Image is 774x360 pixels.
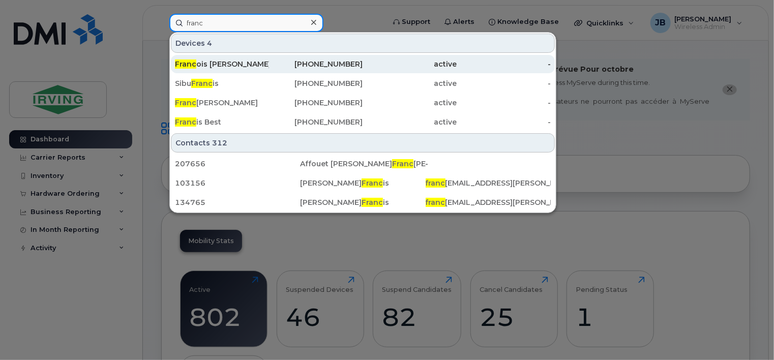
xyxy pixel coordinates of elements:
[363,78,457,88] div: active
[426,159,551,169] div: -
[269,117,363,127] div: [PHONE_NUMBER]
[175,117,269,127] div: is Best
[175,98,196,107] span: Franc
[363,98,457,108] div: active
[171,133,555,153] div: Contacts
[171,94,555,112] a: Franc[PERSON_NAME][PHONE_NUMBER]active-
[171,74,555,93] a: SibuFrancis[PHONE_NUMBER]active-
[392,159,413,168] span: Franc
[362,178,383,188] span: Franc
[426,178,551,188] div: [EMAIL_ADDRESS][PERSON_NAME][DOMAIN_NAME]
[426,197,551,207] div: [EMAIL_ADDRESS][PERSON_NAME][DOMAIN_NAME]
[269,78,363,88] div: [PHONE_NUMBER]
[171,174,555,192] a: 103156[PERSON_NAME]Francisfranc[EMAIL_ADDRESS][PERSON_NAME][DOMAIN_NAME]
[212,138,227,148] span: 312
[175,159,300,169] div: 207656
[171,34,555,53] div: Devices
[457,59,551,69] div: -
[175,59,196,69] span: Franc
[171,55,555,73] a: Francois [PERSON_NAME][PHONE_NUMBER]active-
[269,98,363,108] div: [PHONE_NUMBER]
[269,59,363,69] div: [PHONE_NUMBER]
[300,159,425,169] div: Affouet [PERSON_NAME] [PERSON_NAME] Epse Ahouma
[171,155,555,173] a: 207656Affouet [PERSON_NAME]Franc[PERSON_NAME] Epse Ahouma-
[175,197,300,207] div: 134765
[171,113,555,131] a: Francis Best[PHONE_NUMBER]active-
[457,117,551,127] div: -
[457,98,551,108] div: -
[191,79,213,88] span: Franc
[175,78,269,88] div: Sibu is
[175,178,300,188] div: 103156
[362,198,383,207] span: Franc
[300,178,425,188] div: [PERSON_NAME] is
[175,59,269,69] div: ois [PERSON_NAME]
[457,78,551,88] div: -
[175,117,196,127] span: Franc
[426,198,445,207] span: franc
[300,197,425,207] div: [PERSON_NAME] is
[175,98,269,108] div: [PERSON_NAME]
[171,193,555,212] a: 134765[PERSON_NAME]Francisfranc[EMAIL_ADDRESS][PERSON_NAME][DOMAIN_NAME]
[363,117,457,127] div: active
[426,178,445,188] span: franc
[207,38,212,48] span: 4
[363,59,457,69] div: active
